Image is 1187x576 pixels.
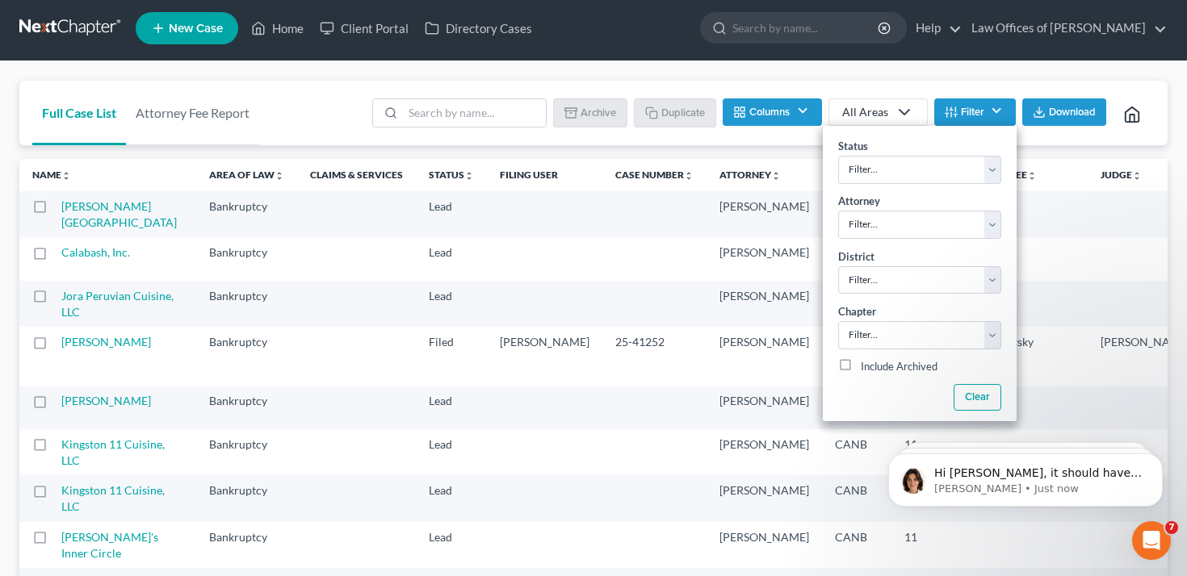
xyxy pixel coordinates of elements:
[61,289,174,319] a: Jora Peruvian Cuisine, LLC
[1049,106,1096,119] span: Download
[61,199,177,229] a: [PERSON_NAME][GEOGRAPHIC_DATA]
[32,81,126,145] a: Full Case List
[243,14,312,43] a: Home
[822,429,891,475] td: CANB
[822,237,891,280] td: CANB
[732,13,880,43] input: Search by name...
[684,171,694,181] i: unfold_more
[838,304,876,320] label: Chapter
[416,386,487,429] td: Lead
[416,475,487,521] td: Lead
[972,327,1088,386] td: Bronitsky
[196,191,297,237] td: Bankruptcy
[707,386,822,429] td: [PERSON_NAME]
[169,23,223,35] span: New Case
[297,159,416,191] th: Claims & Services
[487,327,602,386] td: [PERSON_NAME]
[822,522,891,568] td: CANB
[707,522,822,568] td: [PERSON_NAME]
[838,139,868,155] label: Status
[823,126,1017,421] div: Filter
[822,386,891,429] td: CANB
[707,327,822,386] td: [PERSON_NAME]
[417,14,540,43] a: Directory Cases
[707,281,822,327] td: [PERSON_NAME]
[908,14,962,43] a: Help
[416,429,487,475] td: Lead
[707,191,822,237] td: [PERSON_NAME]
[61,394,151,407] a: [PERSON_NAME]
[416,522,487,568] td: Lead
[1132,171,1142,181] i: unfold_more
[196,386,297,429] td: Bankruptcy
[861,357,937,377] label: Include Archived
[196,237,297,280] td: Bankruptcy
[1132,521,1171,560] iframe: Intercom live chat
[196,281,297,327] td: Bankruptcy
[707,237,822,280] td: [PERSON_NAME]
[822,327,891,386] td: CANB
[196,475,297,521] td: Bankruptcy
[953,384,1000,411] button: Clear
[891,522,972,568] td: 11
[61,437,165,467] a: Kingston 11 Cuisine, LLC
[1165,521,1178,534] span: 7
[61,335,151,349] a: [PERSON_NAME]
[196,327,297,386] td: Bankruptcy
[416,191,487,237] td: Lead
[719,169,781,181] a: Attorneyunfold_more
[487,159,602,191] th: Filing User
[61,530,158,560] a: [PERSON_NAME]'s Inner Circle
[822,281,891,327] td: CANB
[429,169,474,181] a: Statusunfold_more
[771,171,781,181] i: unfold_more
[403,99,546,127] input: Search by name...
[464,171,474,181] i: unfold_more
[822,159,891,191] th: District
[707,475,822,521] td: [PERSON_NAME]
[61,483,165,513] a: Kingston 11 Cuisine, LLC
[416,281,487,327] td: Lead
[723,98,821,126] button: Columns
[602,327,707,386] td: 25-41252
[822,191,891,237] td: CANB
[963,14,1167,43] a: Law Offices of [PERSON_NAME]
[934,98,1016,126] button: Filter
[196,429,297,475] td: Bankruptcy
[196,522,297,568] td: Bankruptcy
[707,429,822,475] td: [PERSON_NAME]
[126,81,259,145] a: Attorney Fee Report
[275,171,284,181] i: unfold_more
[32,169,71,181] a: Nameunfold_more
[209,169,284,181] a: Area of Lawunfold_more
[838,249,875,265] label: District
[615,169,694,181] a: Case Numberunfold_more
[1101,169,1142,181] a: Judgeunfold_more
[312,14,417,43] a: Client Portal
[1022,98,1106,126] button: Download
[416,237,487,280] td: Lead
[61,245,130,259] a: Calabash, Inc.
[838,194,880,210] label: Attorney
[842,104,888,120] div: All Areas
[864,419,1187,532] iframe: Intercom notifications message
[61,171,71,181] i: unfold_more
[1027,171,1037,181] i: unfold_more
[416,327,487,386] td: Filed
[822,475,891,521] td: CANB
